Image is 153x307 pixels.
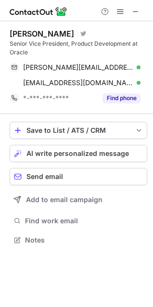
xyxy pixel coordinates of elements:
div: [PERSON_NAME] [10,29,74,38]
button: Find work email [10,214,147,228]
span: Notes [25,236,143,244]
button: Send email [10,168,147,185]
div: Senior Vice President, Product Development at Oracle [10,39,147,57]
span: Send email [26,173,63,180]
img: ContactOut v5.3.10 [10,6,67,17]
button: Add to email campaign [10,191,147,208]
span: AI write personalized message [26,150,129,157]
button: save-profile-one-click [10,122,147,139]
span: [PERSON_NAME][EMAIL_ADDRESS][DOMAIN_NAME] [23,63,133,72]
span: [EMAIL_ADDRESS][DOMAIN_NAME] [23,78,133,87]
button: Notes [10,233,147,247]
button: AI write personalized message [10,145,147,162]
div: Save to List / ATS / CRM [26,127,130,134]
span: Find work email [25,217,143,225]
button: Reveal Button [102,93,140,103]
span: Add to email campaign [26,196,102,204]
